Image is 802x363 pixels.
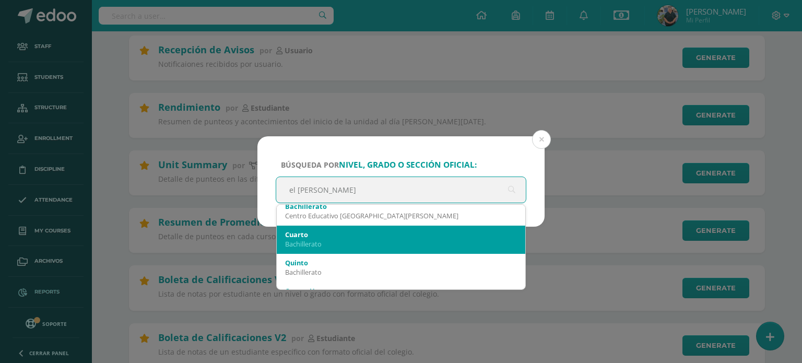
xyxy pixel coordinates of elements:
[339,159,477,170] strong: nivel, grado o sección oficial:
[285,267,517,277] div: Bachillerato
[285,202,517,211] div: Bachillerato
[285,286,517,296] div: Cuarto U
[281,160,477,170] span: Búsqueda por
[285,230,517,239] div: Cuarto
[532,130,551,149] button: Close (Esc)
[285,211,517,220] div: Centro Educativo [GEOGRAPHIC_DATA][PERSON_NAME]
[285,239,517,249] div: Bachillerato
[285,258,517,267] div: Quinto
[276,177,526,203] input: ej. Primero primaria, etc.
